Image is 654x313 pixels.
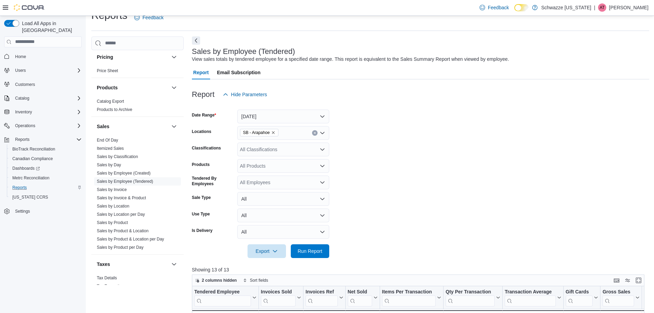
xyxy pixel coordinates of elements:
span: Reports [12,135,82,144]
a: [US_STATE] CCRS [10,193,51,201]
h3: Taxes [97,261,110,268]
span: Catalog Export [97,99,124,104]
a: End Of Day [97,138,118,143]
div: Gift Card Sales [565,289,593,306]
span: SB - Arapahoe [243,129,270,136]
span: Canadian Compliance [12,156,53,161]
span: Inventory [12,108,82,116]
span: Metrc Reconciliation [10,174,82,182]
button: Transaction Average [505,289,561,306]
a: Price Sheet [97,68,118,73]
span: Users [15,68,26,73]
button: Reports [7,183,84,192]
button: Users [1,66,84,75]
div: Net Sold [347,289,372,306]
span: Sales by Location per Day [97,212,145,217]
span: Metrc Reconciliation [12,175,49,181]
h3: Pricing [97,54,113,60]
a: Dashboards [7,164,84,173]
span: Hide Parameters [231,91,267,98]
button: Hide Parameters [220,88,270,101]
a: Sales by Product [97,220,128,225]
a: Sales by Product & Location per Day [97,237,164,242]
button: Taxes [170,260,178,268]
p: [PERSON_NAME] [609,3,649,12]
span: Catalog [12,94,82,102]
span: Dark Mode [514,11,515,12]
button: Reports [1,135,84,144]
button: Tendered Employee [194,289,256,306]
span: Sales by Product & Location per Day [97,236,164,242]
span: Report [193,66,209,79]
h3: Sales by Employee (Tendered) [192,47,295,56]
a: Sales by Location per Day [97,212,145,217]
a: Sales by Invoice [97,187,127,192]
button: Pricing [97,54,169,60]
div: Alex Trevino [598,3,606,12]
button: Sales [170,122,178,131]
a: Metrc Reconciliation [10,174,52,182]
a: Sales by Invoice & Product [97,195,146,200]
div: Invoices Ref [306,289,337,306]
a: Sales by Employee (Tendered) [97,179,153,184]
span: Sales by Location [97,203,129,209]
div: Qty Per Transaction [446,289,495,295]
a: Sales by Classification [97,154,138,159]
a: Dashboards [10,164,43,172]
button: Run Report [291,244,329,258]
button: Pricing [170,53,178,61]
div: Tendered Employee [194,289,251,306]
span: Email Subscription [217,66,261,79]
span: Load All Apps in [GEOGRAPHIC_DATA] [19,20,82,34]
span: BioTrack Reconciliation [12,146,55,152]
a: Sales by Employee (Created) [97,171,151,176]
a: Sales by Location [97,204,129,209]
button: Catalog [12,94,32,102]
button: Remove SB - Arapahoe from selection in this group [271,131,275,135]
span: Inventory [15,109,32,115]
button: Gross Sales [603,289,640,306]
span: Sales by Day [97,162,121,168]
span: 2 columns hidden [202,278,237,283]
span: Home [15,54,26,59]
button: All [237,225,329,239]
a: Home [12,53,29,61]
h3: Report [192,90,215,99]
button: Clear input [312,130,318,136]
span: Reports [12,185,27,190]
span: Settings [15,209,30,214]
button: Catalog [1,93,84,103]
span: Home [12,52,82,61]
span: Reports [15,137,30,142]
a: Feedback [477,1,512,14]
span: Dashboards [10,164,82,172]
a: Feedback [131,11,166,24]
button: 2 columns hidden [192,276,240,284]
span: Run Report [298,248,322,255]
div: Sales [91,136,184,254]
button: Operations [12,122,38,130]
button: Keyboard shortcuts [612,276,621,284]
button: Display options [623,276,632,284]
button: Next [192,36,200,45]
div: Gift Cards [565,289,593,295]
label: Products [192,162,210,167]
button: Customers [1,79,84,89]
span: Users [12,66,82,75]
a: Products to Archive [97,107,132,112]
button: Enter fullscreen [634,276,643,284]
span: SB - Arapahoe [240,129,278,136]
button: [US_STATE] CCRS [7,192,84,202]
button: Home [1,52,84,62]
label: Classifications [192,145,221,151]
div: Items Per Transaction [382,289,436,295]
a: Itemized Sales [97,146,124,151]
button: All [237,209,329,222]
a: Sales by Product & Location [97,228,149,233]
a: Tax Details [97,276,117,280]
button: Open list of options [320,180,325,185]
